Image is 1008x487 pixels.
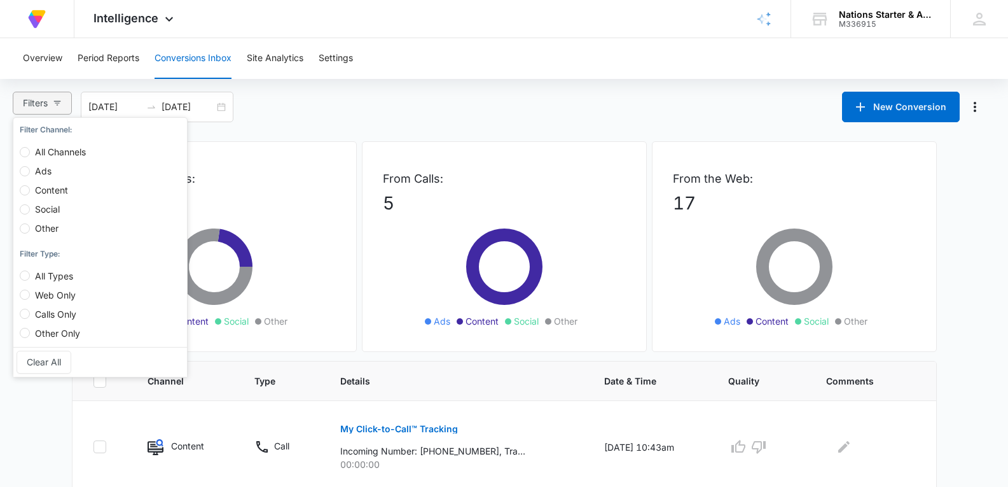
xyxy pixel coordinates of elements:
[30,328,85,339] span: Other Only
[88,100,141,114] input: Start date
[23,96,48,110] span: Filters
[254,374,291,388] span: Type
[176,314,209,328] span: Content
[171,439,204,453] p: Content
[673,170,916,187] p: From the Web:
[340,444,525,458] p: Incoming Number: [PHONE_NUMBER], Tracking Number: [PHONE_NUMBER], Ring To: [PHONE_NUMBER], Caller...
[162,100,214,114] input: End date
[839,20,932,29] div: account id
[554,314,577,328] span: Other
[20,248,181,260] div: Filter Type :
[17,351,71,374] button: Clear All
[673,190,916,216] p: 17
[844,314,867,328] span: Other
[724,314,740,328] span: Ads
[27,355,61,369] span: Clear All
[148,374,205,388] span: Channel
[514,314,539,328] span: Social
[155,38,231,79] button: Conversions Inbox
[965,97,985,117] button: Manage Numbers
[30,271,78,281] span: All Types
[23,38,62,79] button: Overview
[274,439,289,453] p: Call
[30,185,73,195] span: Content
[78,38,139,79] button: Period Reports
[93,190,336,216] p: 22
[20,124,181,136] div: Filter Channel :
[383,190,626,216] p: 5
[13,92,72,115] button: Filters
[146,102,156,112] span: swap-right
[93,170,336,187] p: Total Conversions:
[340,425,458,434] p: My Click-to-Call™ Tracking
[25,8,48,31] img: Volusion
[804,314,829,328] span: Social
[146,102,156,112] span: to
[30,290,81,300] span: Web Only
[30,166,57,176] span: Ads
[826,374,897,388] span: Comments
[264,314,287,328] span: Other
[247,38,303,79] button: Site Analytics
[340,414,458,444] button: My Click-to-Call™ Tracking
[30,146,91,157] span: All Channels
[30,204,65,215] span: Social
[340,374,555,388] span: Details
[383,170,626,187] p: From Calls:
[756,314,789,328] span: Content
[340,458,574,471] p: 00:00:00
[93,11,158,25] span: Intelligence
[30,309,81,320] span: Calls Only
[839,10,932,20] div: account name
[466,314,499,328] span: Content
[728,374,777,388] span: Quality
[604,374,679,388] span: Date & Time
[224,314,249,328] span: Social
[319,38,353,79] button: Settings
[842,92,960,122] button: New Conversion
[434,314,450,328] span: Ads
[834,437,854,457] button: Edit Comments
[30,223,64,234] span: Other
